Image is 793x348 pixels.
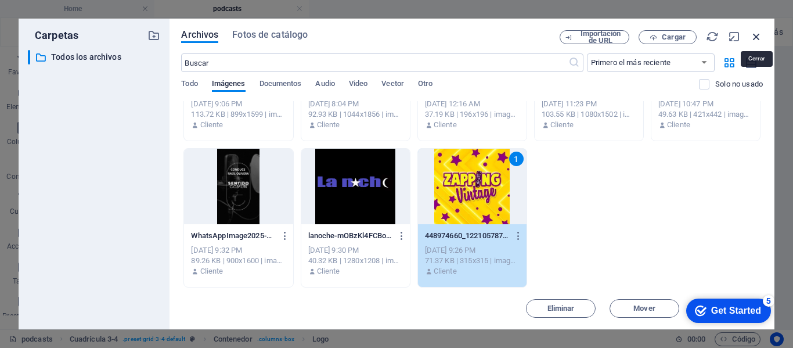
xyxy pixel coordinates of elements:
[308,231,392,241] p: lanoche-mOBzKl4FCBoopx-7XA7drg.jpg
[181,77,197,93] span: Todo
[381,77,404,93] span: Vector
[349,77,367,93] span: Video
[434,120,457,130] p: Cliente
[308,109,403,120] div: 92.93 KB | 1044x1856 | image/jpeg
[181,28,218,42] span: Archivos
[259,77,302,93] span: Documentos
[526,299,596,318] button: Eliminar
[658,99,753,109] div: [DATE] 10:47 PM
[715,79,763,89] p: Solo muestra los archivos que no están usándose en el sitio web. Los archivos añadidos durante es...
[315,77,334,93] span: Audio
[550,120,574,130] p: Cliente
[308,99,403,109] div: [DATE] 8:04 PM
[633,305,655,312] span: Mover
[509,152,524,166] div: 1
[425,109,520,120] div: 37.19 KB | 196x196 | image/png
[51,51,139,64] p: Todos los archivos
[191,99,286,109] div: [DATE] 9:06 PM
[317,266,340,277] p: Cliente
[610,299,679,318] button: Mover
[317,120,340,130] p: Cliente
[667,120,690,130] p: Cliente
[560,30,629,44] button: Importación de URL
[28,28,78,43] p: Carpetas
[425,99,520,109] div: [DATE] 12:16 AM
[728,30,741,43] i: Minimizar
[232,28,308,42] span: Fotos de catálogo
[191,109,286,120] div: 113.72 KB | 899x1599 | image/jpeg
[147,29,160,42] i: Crear carpeta
[191,245,286,256] div: [DATE] 9:32 PM
[418,77,432,93] span: Otro
[191,256,286,266] div: 89.26 KB | 900x1600 | image/jpeg
[542,109,636,120] div: 103.55 KB | 1080x1502 | image/jpeg
[9,6,94,30] div: Get Started 5 items remaining, 0% complete
[212,77,246,93] span: Imágenes
[542,99,636,109] div: [DATE] 11:23 PM
[308,245,403,256] div: [DATE] 9:30 PM
[308,256,403,266] div: 40.32 KB | 1280x1208 | image/jpeg
[577,30,624,44] span: Importación de URL
[547,305,575,312] span: Eliminar
[425,231,509,241] p: 448974660_122105787074368780_1139717345128202286_n-UGXdUXtvjJl6z71P4R4kOg.jpg
[434,266,457,277] p: Cliente
[200,120,224,130] p: Cliente
[425,256,520,266] div: 71.37 KB | 315x315 | image/jpeg
[191,231,275,241] p: WhatsAppImage2025-06-26at14.06.38-OYtBr_3FXR9oAzeEq9CeTg.jpeg
[86,2,98,14] div: 5
[28,50,30,64] div: ​
[200,266,224,277] p: Cliente
[658,109,753,120] div: 49.63 KB | 421x442 | image/jpeg
[662,34,686,41] span: Cargar
[181,53,568,72] input: Buscar
[425,245,520,256] div: [DATE] 9:26 PM
[706,30,719,43] i: Volver a cargar
[639,30,697,44] button: Cargar
[34,13,84,23] div: Get Started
